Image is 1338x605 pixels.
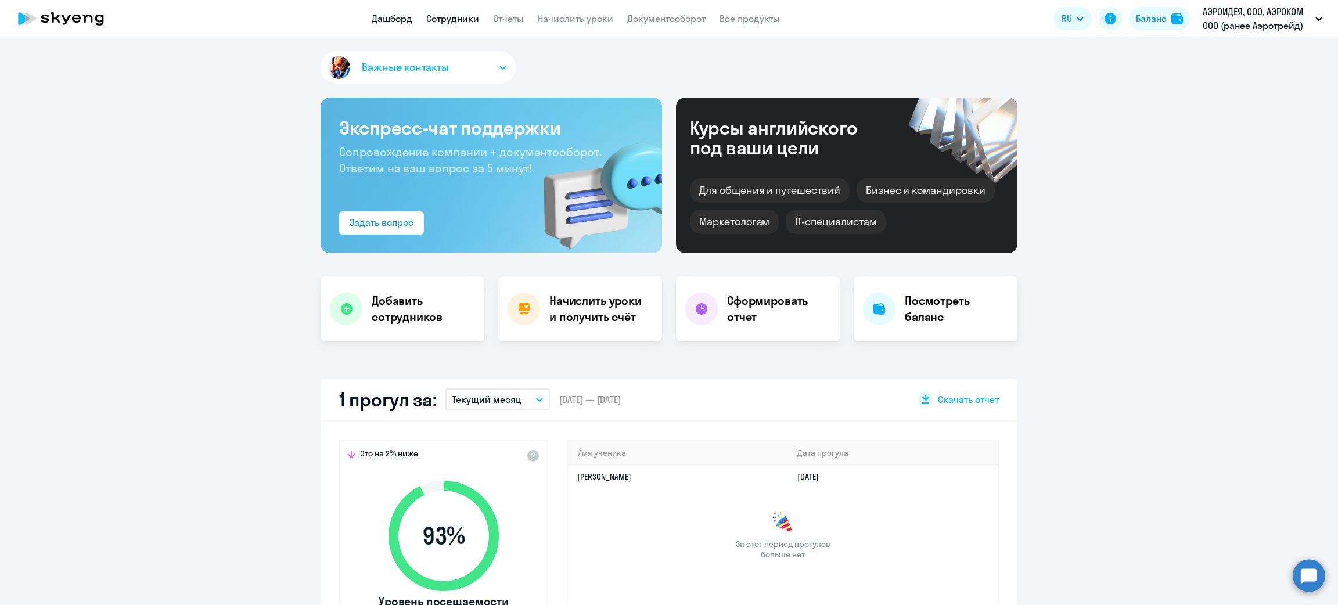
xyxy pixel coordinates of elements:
[577,471,631,482] a: [PERSON_NAME]
[1203,5,1311,33] p: АЭРОИДЕЯ, ООО, АЭРОКОМ ООО (ранее Аэротрейд)
[377,522,510,550] span: 93 %
[339,211,424,235] button: Задать вопрос
[360,448,420,462] span: Это на 2% ниже,
[727,293,830,325] h4: Сформировать отчет
[1053,7,1092,30] button: RU
[771,511,794,534] img: congrats
[426,13,479,24] a: Сотрудники
[559,393,621,406] span: [DATE] — [DATE]
[1129,7,1190,30] button: Балансbalance
[788,441,998,465] th: Дата прогула
[938,393,999,406] span: Скачать отчет
[372,293,475,325] h4: Добавить сотрудников
[568,441,788,465] th: Имя ученика
[339,145,602,175] span: Сопровождение компании + документооборот. Ответим на ваш вопрос за 5 минут!
[339,116,643,139] h3: Экспресс-чат поддержки
[445,388,550,410] button: Текущий месяц
[797,471,828,482] a: [DATE]
[1062,12,1072,26] span: RU
[690,210,779,234] div: Маркетологам
[734,539,832,560] span: За этот период прогулов больше нет
[1136,12,1167,26] div: Баланс
[549,293,650,325] h4: Начислить уроки и получить счёт
[493,13,524,24] a: Отчеты
[325,54,353,81] img: avatar
[538,13,613,24] a: Начислить уроки
[321,51,516,84] button: Важные контакты
[362,60,449,75] span: Важные контакты
[720,13,780,24] a: Все продукты
[627,13,706,24] a: Документооборот
[339,388,436,411] h2: 1 прогул за:
[786,210,886,234] div: IT-специалистам
[372,13,412,24] a: Дашборд
[905,293,1008,325] h4: Посмотреть баланс
[857,178,995,203] div: Бизнес и командировки
[690,178,850,203] div: Для общения и путешествий
[452,392,521,406] p: Текущий месяц
[690,118,889,157] div: Курсы английского под ваши цели
[1197,5,1328,33] button: АЭРОИДЕЯ, ООО, АЭРОКОМ ООО (ранее Аэротрейд)
[350,215,413,229] div: Задать вопрос
[1171,13,1183,24] img: balance
[527,123,662,253] img: bg-img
